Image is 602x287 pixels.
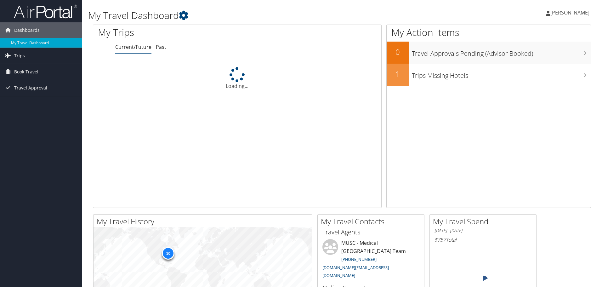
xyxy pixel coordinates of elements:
h3: Travel Approvals Pending (Advisor Booked) [412,46,591,58]
span: Travel Approval [14,80,47,96]
div: Loading... [93,67,381,90]
h6: Total [434,236,531,243]
a: [DOMAIN_NAME][EMAIL_ADDRESS][DOMAIN_NAME] [322,265,389,278]
div: 10 [162,247,174,260]
a: [PERSON_NAME] [546,3,596,22]
a: Past [156,43,166,50]
h1: My Action Items [387,26,591,39]
h1: My Travel Dashboard [88,9,427,22]
span: $757 [434,236,446,243]
h1: My Trips [98,26,257,39]
span: Trips [14,48,25,64]
img: airportal-logo.png [14,4,77,19]
h2: My Travel Contacts [321,216,424,227]
h6: [DATE] - [DATE] [434,228,531,234]
h2: 0 [387,47,409,57]
h3: Trips Missing Hotels [412,68,591,80]
span: Book Travel [14,64,38,80]
span: [PERSON_NAME] [550,9,589,16]
a: 1Trips Missing Hotels [387,64,591,86]
li: MUSC - Medical [GEOGRAPHIC_DATA] Team [319,239,423,281]
h3: Travel Agents [322,228,419,237]
span: Dashboards [14,22,40,38]
a: Current/Future [115,43,151,50]
a: [PHONE_NUMBER] [341,256,377,262]
a: 0Travel Approvals Pending (Advisor Booked) [387,42,591,64]
h2: 1 [387,69,409,79]
h2: My Travel Spend [433,216,536,227]
h2: My Travel History [97,216,312,227]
